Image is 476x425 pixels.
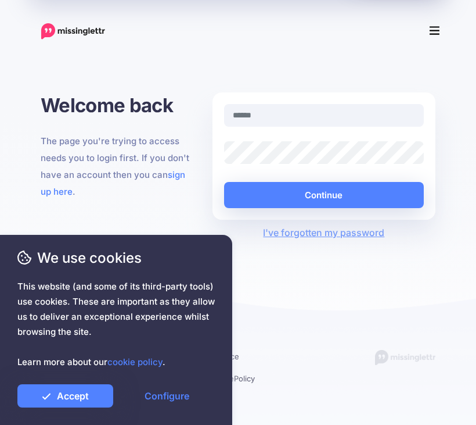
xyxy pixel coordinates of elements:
[17,384,113,408] a: Accept
[41,133,195,200] p: The page you're trying to access needs you to login first. If you don't have an account then you ...
[107,356,163,367] a: cookie policy
[119,384,215,408] a: Configure
[224,182,424,208] button: Continue
[263,227,384,238] a: I've forgotten my password
[17,248,215,268] span: We use cookies
[178,372,298,385] li: & Policy
[17,279,215,370] span: This website (and some of its third-party tools) use cookies. These are important as they allow u...
[41,92,195,118] h1: Welcome back
[422,19,448,42] button: Menu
